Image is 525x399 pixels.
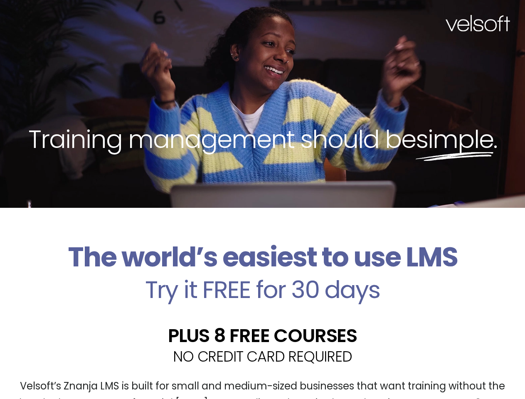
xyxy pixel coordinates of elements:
h2: Try it FREE for 30 days [6,278,519,302]
h2: NO CREDIT CARD REQUIRED [6,349,519,364]
h2: PLUS 8 FREE COURSES [6,326,519,345]
h2: Training management should be . [15,123,510,155]
h2: The world’s easiest to use LMS [6,241,519,273]
span: simple [416,122,493,157]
